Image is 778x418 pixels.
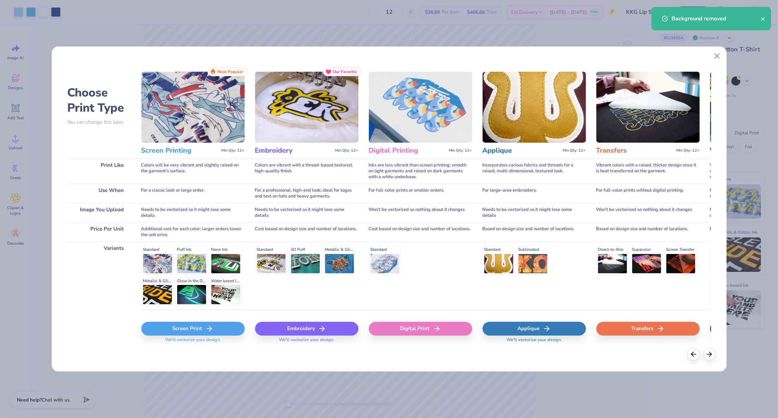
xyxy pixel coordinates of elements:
[596,322,700,336] div: Transfers
[255,184,358,203] div: For a professional, high-end look; ideal for logos and text on hats and heavy garments.
[710,50,724,63] button: Close
[162,337,223,347] span: We'll vectorize your design.
[761,14,766,23] button: close
[141,184,245,203] div: For a classic look or large order.
[483,203,586,222] div: Needs to be vectorized so it might lose some details
[255,146,333,155] h3: Embroidery
[67,85,131,115] h2: Choose Print Type
[141,159,245,184] div: Colors will be very vibrant and slightly raised on the garment's surface.
[67,184,131,203] div: Use When
[563,148,586,153] span: Min Qty: 12+
[596,146,674,155] h3: Transfers
[67,203,131,222] div: Image You Upload
[677,148,700,153] span: Min Qty: 12+
[141,146,219,155] h3: Screen Printing
[483,322,586,336] div: Applique
[67,159,131,184] div: Print Like
[218,69,244,74] span: Most Popular
[141,203,245,222] div: Needs to be vectorized so it might lose some details
[504,337,565,347] span: We'll vectorize your design.
[369,222,472,242] div: Cost based on design size and number of locations.
[369,159,472,184] div: Inks are less vibrant than screen printing; smooth on light garments and raised on dark garments ...
[369,322,472,336] div: Digital Print
[333,69,357,74] span: Our Favorite
[369,72,472,143] img: Digital Printing
[596,203,700,222] div: Won't be vectorized so nothing about it changes
[255,222,358,242] div: Cost based on design size and number of locations.
[369,184,472,203] div: For full-color prints or smaller orders.
[369,203,472,222] div: Won't be vectorized so nothing about it changes
[483,146,560,155] h3: Applique
[255,203,358,222] div: Needs to be vectorized so it might lose some details
[483,72,586,143] img: Applique
[596,184,700,203] div: For full-color prints without digital printing.
[596,159,700,184] div: Vibrant colors with a raised, thicker design since it is heat transferred on the garment.
[255,322,358,336] div: Embroidery
[483,159,586,184] div: Incorporates various fabrics and threads for a raised, multi-dimensional, textured look.
[222,148,245,153] span: Min Qty: 12+
[671,14,761,23] div: Background removed
[255,159,358,184] div: Colors are vibrant with a thread-based textured, high-quality finish.
[141,322,245,336] div: Screen Print
[141,222,245,242] div: Additional cost for each color; larger orders lower the unit price.
[67,119,131,125] p: You can change this later.
[141,72,245,143] img: Screen Printing
[276,337,337,347] span: We'll vectorize your design.
[449,148,472,153] span: Min Qty: 12+
[596,222,700,242] div: Based on design size and number of locations.
[255,72,358,143] img: Embroidery
[67,222,131,242] div: Price Per Unit
[483,184,586,203] div: For large-area embroidery.
[596,72,700,143] img: Transfers
[369,146,446,155] h3: Digital Printing
[483,222,586,242] div: Based on design size and number of locations.
[335,148,358,153] span: Min Qty: 12+
[67,242,131,310] div: Variants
